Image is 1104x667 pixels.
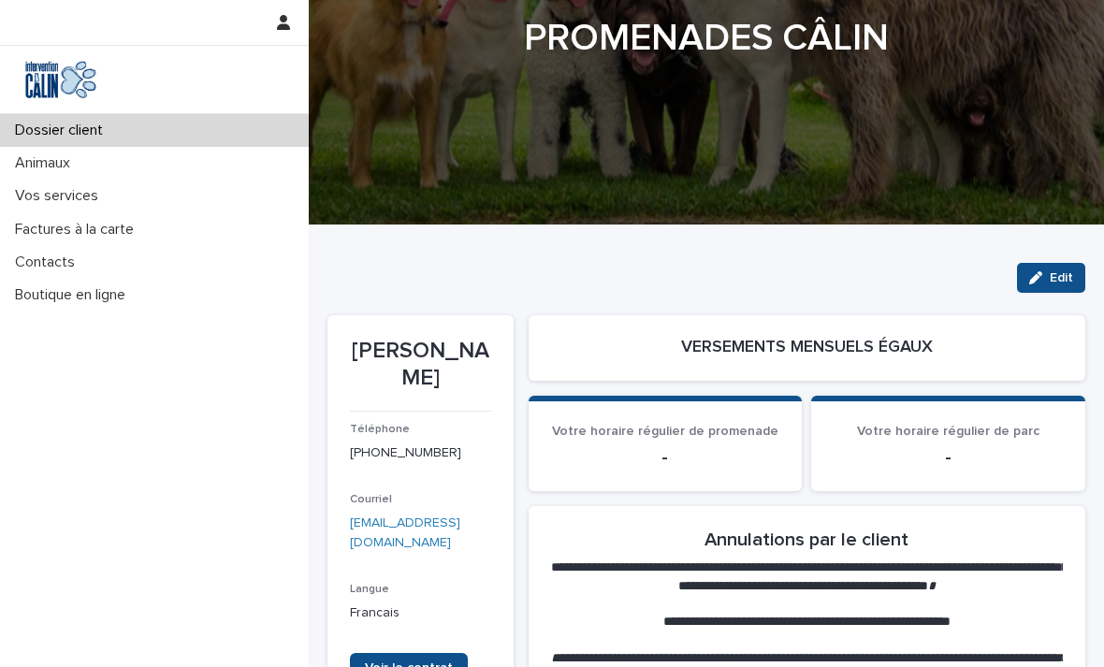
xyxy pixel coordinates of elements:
h2: VERSEMENTS MENSUELS ÉGAUX [681,338,933,358]
h2: Annulations par le client [705,529,908,551]
button: Edit [1017,263,1085,293]
p: Contacts [7,254,90,271]
a: [PHONE_NUMBER] [350,446,461,459]
span: Votre horaire régulier de promenade [552,425,778,438]
p: - [834,446,1063,469]
p: Animaux [7,154,85,172]
p: Factures à la carte [7,221,149,239]
a: [EMAIL_ADDRESS][DOMAIN_NAME] [350,516,460,549]
span: Edit [1050,271,1073,284]
p: Francais [350,603,491,623]
span: Téléphone [350,424,410,435]
span: Courriel [350,494,392,505]
p: Boutique en ligne [7,286,140,304]
p: Dossier client [7,122,118,139]
p: [PERSON_NAME] [350,338,491,392]
img: Y0SYDZVsQvbSeSFpbQoq [15,61,107,98]
span: Langue [350,584,389,595]
span: Votre horaire régulier de parc [857,425,1039,438]
p: - [551,446,780,469]
p: Vos services [7,187,113,205]
h1: PROMENADES CÂLIN [327,16,1085,61]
